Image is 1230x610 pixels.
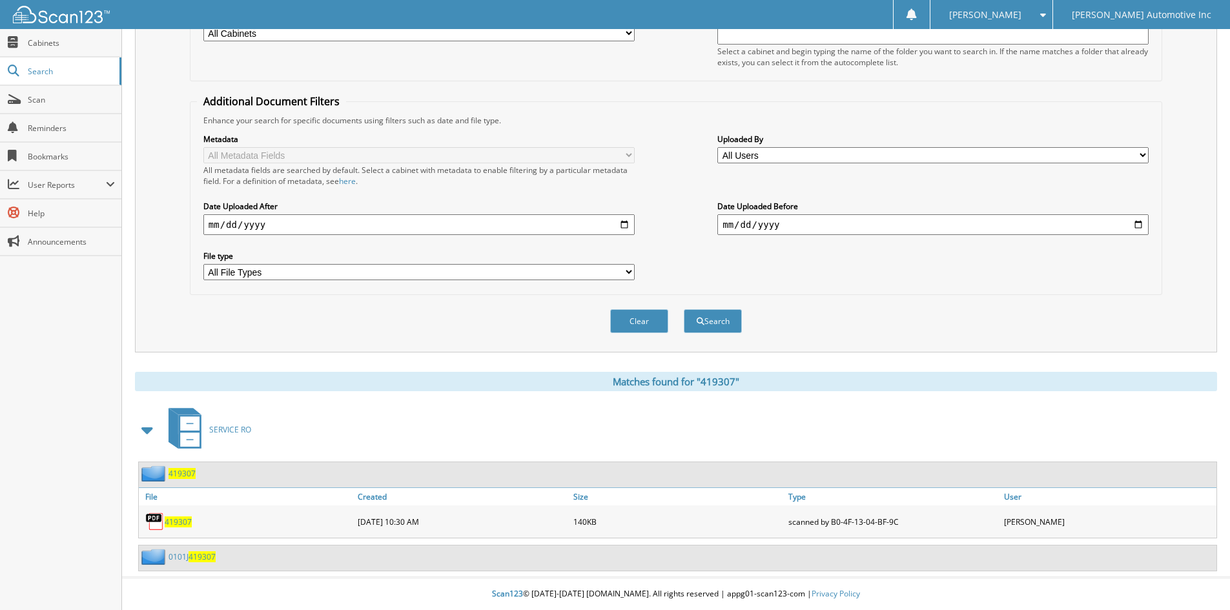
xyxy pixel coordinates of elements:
[717,201,1149,212] label: Date Uploaded Before
[28,123,115,134] span: Reminders
[203,165,635,187] div: All metadata fields are searched by default. Select a cabinet with metadata to enable filtering b...
[169,551,216,562] a: 0101J419307
[169,468,196,479] a: 419307
[812,588,860,599] a: Privacy Policy
[135,372,1217,391] div: Matches found for "419307"
[28,236,115,247] span: Announcements
[570,509,786,534] div: 140KB
[1001,509,1216,534] div: [PERSON_NAME]
[1001,488,1216,505] a: User
[339,176,356,187] a: here
[492,588,523,599] span: Scan123
[203,250,635,261] label: File type
[203,134,635,145] label: Metadata
[785,488,1001,505] a: Type
[209,424,251,435] span: SERVICE RO
[28,37,115,48] span: Cabinets
[785,509,1001,534] div: scanned by B0-4F-13-04-BF-9C
[197,115,1155,126] div: Enhance your search for specific documents using filters such as date and file type.
[13,6,110,23] img: scan123-logo-white.svg
[354,509,570,534] div: [DATE] 10:30 AM
[203,214,635,235] input: start
[161,404,251,455] a: SERVICE RO
[28,151,115,162] span: Bookmarks
[28,179,106,190] span: User Reports
[165,516,192,527] a: 419307
[717,214,1149,235] input: end
[28,94,115,105] span: Scan
[684,309,742,333] button: Search
[717,46,1149,68] div: Select a cabinet and begin typing the name of the folder you want to search in. If the name match...
[28,208,115,219] span: Help
[354,488,570,505] a: Created
[141,549,169,565] img: folder2.png
[1072,11,1211,19] span: [PERSON_NAME] Automotive Inc
[189,551,216,562] span: 419307
[139,488,354,505] a: File
[141,465,169,482] img: folder2.png
[717,134,1149,145] label: Uploaded By
[145,512,165,531] img: PDF.png
[197,94,346,108] legend: Additional Document Filters
[949,11,1021,19] span: [PERSON_NAME]
[1165,548,1230,610] iframe: Chat Widget
[203,201,635,212] label: Date Uploaded After
[122,578,1230,610] div: © [DATE]-[DATE] [DOMAIN_NAME]. All rights reserved | appg01-scan123-com |
[570,488,786,505] a: Size
[610,309,668,333] button: Clear
[28,66,113,77] span: Search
